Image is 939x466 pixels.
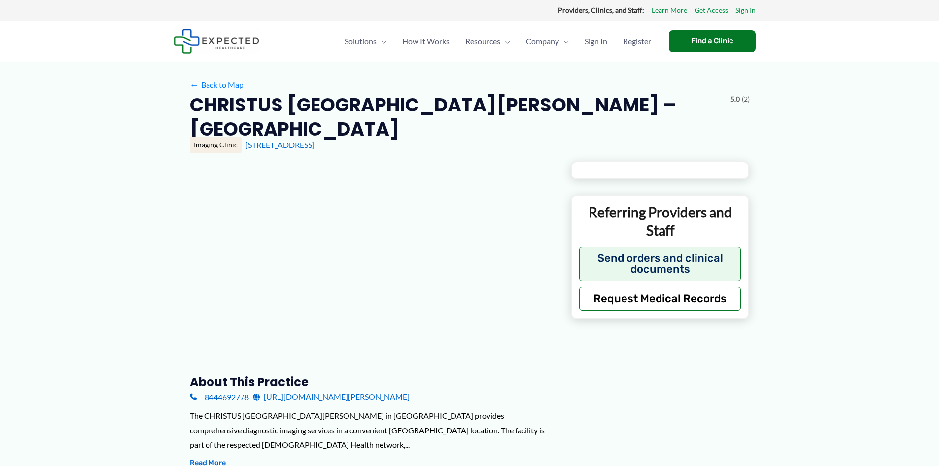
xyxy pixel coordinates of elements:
span: Menu Toggle [500,24,510,59]
span: Resources [465,24,500,59]
a: How It Works [394,24,457,59]
a: Learn More [652,4,687,17]
a: [URL][DOMAIN_NAME][PERSON_NAME] [253,390,410,404]
a: ←Back to Map [190,77,243,92]
span: How It Works [402,24,450,59]
a: CompanyMenu Toggle [518,24,577,59]
span: 5.0 [730,93,740,106]
span: Company [526,24,559,59]
a: Find a Clinic [669,30,756,52]
a: Get Access [695,4,728,17]
h2: CHRISTUS [GEOGRAPHIC_DATA][PERSON_NAME] – [GEOGRAPHIC_DATA] [190,93,723,142]
a: [STREET_ADDRESS] [245,140,314,149]
a: Sign In [577,24,615,59]
a: Sign In [735,4,756,17]
span: Menu Toggle [559,24,569,59]
button: Send orders and clinical documents [579,247,741,281]
nav: Primary Site Navigation [337,24,659,59]
span: Menu Toggle [377,24,386,59]
span: Register [623,24,651,59]
button: Request Medical Records [579,287,741,311]
span: ← [190,80,199,89]
a: Register [615,24,659,59]
span: (2) [742,93,750,106]
a: SolutionsMenu Toggle [337,24,394,59]
span: Sign In [585,24,607,59]
strong: Providers, Clinics, and Staff: [558,6,644,14]
a: ResourcesMenu Toggle [457,24,518,59]
div: Imaging Clinic [190,137,242,153]
img: Expected Healthcare Logo - side, dark font, small [174,29,259,54]
h3: About this practice [190,374,555,390]
div: The CHRISTUS [GEOGRAPHIC_DATA][PERSON_NAME] in [GEOGRAPHIC_DATA] provides comprehensive diagnosti... [190,408,555,452]
span: Solutions [345,24,377,59]
p: Referring Providers and Staff [579,203,741,239]
a: 8444692778 [190,390,249,404]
